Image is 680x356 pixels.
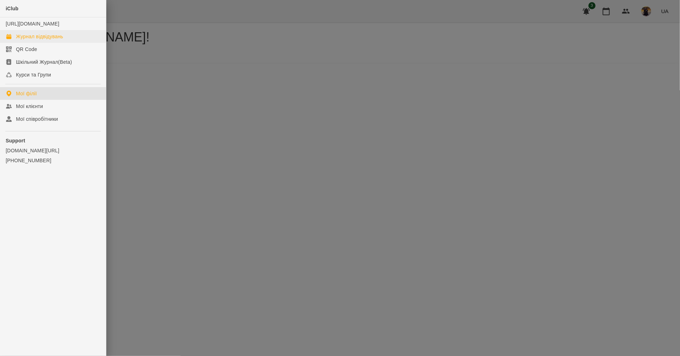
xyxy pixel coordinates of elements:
a: [DOMAIN_NAME][URL] [6,147,100,154]
div: QR Code [16,46,37,53]
a: [URL][DOMAIN_NAME] [6,21,59,27]
p: Support [6,137,100,144]
div: Мої клієнти [16,103,43,110]
div: Курси та Групи [16,71,51,78]
div: Мої співробітники [16,115,58,123]
div: Мої філії [16,90,37,97]
div: Шкільний Журнал(Beta) [16,58,72,66]
div: Журнал відвідувань [16,33,63,40]
a: [PHONE_NUMBER] [6,157,100,164]
span: iClub [6,6,18,11]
